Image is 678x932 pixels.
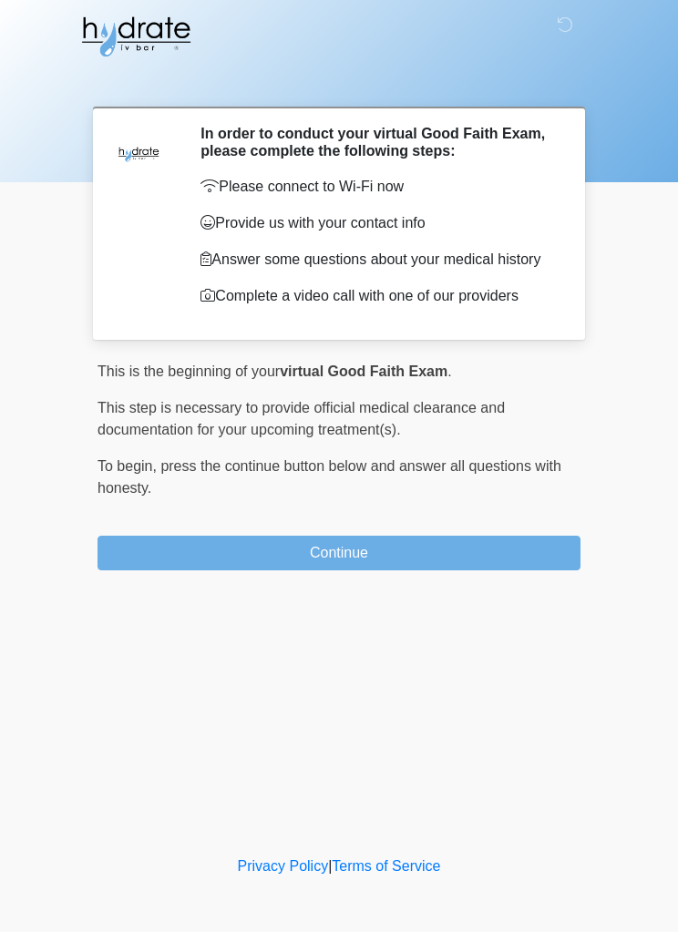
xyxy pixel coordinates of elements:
[200,125,553,159] h2: In order to conduct your virtual Good Faith Exam, please complete the following steps:
[111,125,166,179] img: Agent Avatar
[200,176,553,198] p: Please connect to Wi-Fi now
[98,458,561,496] span: press the continue button below and answer all questions with honesty.
[98,400,505,437] span: This step is necessary to provide official medical clearance and documentation for your upcoming ...
[200,285,553,307] p: Complete a video call with one of our providers
[447,364,451,379] span: .
[98,364,280,379] span: This is the beginning of your
[84,66,594,99] h1: ‎ ‎ ‎
[200,212,553,234] p: Provide us with your contact info
[98,458,160,474] span: To begin,
[332,858,440,874] a: Terms of Service
[200,249,553,271] p: Answer some questions about your medical history
[328,858,332,874] a: |
[280,364,447,379] strong: virtual Good Faith Exam
[238,858,329,874] a: Privacy Policy
[79,14,192,59] img: Hydrate IV Bar - Glendale Logo
[98,536,580,570] button: Continue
